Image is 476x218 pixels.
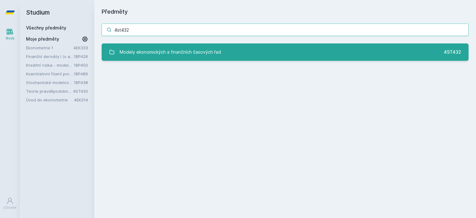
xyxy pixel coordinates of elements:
a: Všechny předměty [26,25,66,30]
h1: Předměty [102,7,469,16]
a: 1BP489 [74,71,88,76]
a: Ekonometrie 1 [26,45,73,51]
div: Modely ekonomických a finančních časových řad [120,46,221,58]
a: Teorie pravděpodobnosti a matematická statistika 2 [26,88,73,94]
a: Uživatel [1,194,19,213]
a: Stochastické modelování ve financích [26,79,74,86]
a: Finanční deriváty I (v angličtině) [26,53,74,60]
div: Study [6,36,15,41]
a: 4ST430 [73,89,88,94]
input: Název nebo ident předmětu… [102,24,469,36]
a: 4EK333 [73,45,88,50]
a: Kreditní rizika - modelování a řízení [26,62,74,68]
a: Úvod do ekonometrie [26,97,74,103]
a: 4EK214 [74,97,88,102]
div: Uživatel [3,205,16,210]
a: Kvantitativní řízení portfolia aktiv [26,71,74,77]
a: 1BP438 [74,80,88,85]
div: 4ST432 [444,49,461,55]
a: 1BP450 [74,63,88,68]
a: 1BP426 [74,54,88,59]
a: Modely ekonomických a finančních časových řad 4ST432 [102,43,469,61]
a: Study [1,25,19,44]
span: Moje předměty [26,36,59,42]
